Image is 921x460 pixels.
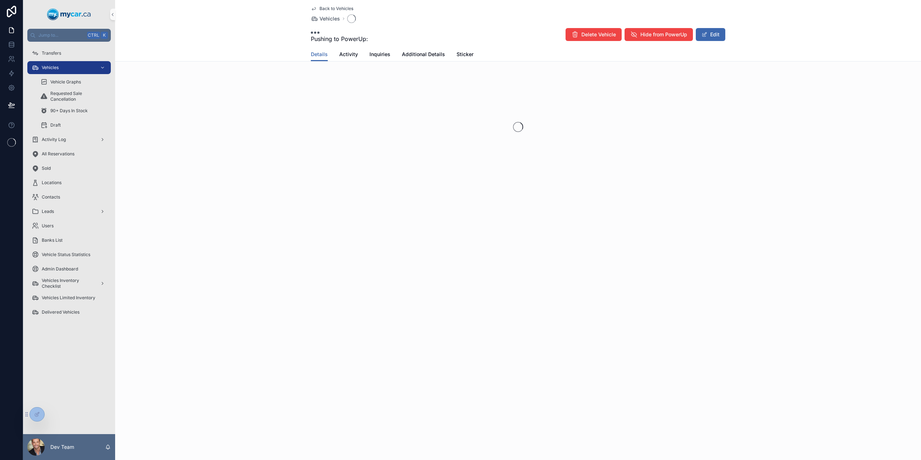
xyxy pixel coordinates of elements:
[311,6,353,12] a: Back to Vehicles
[339,48,358,62] a: Activity
[42,252,90,258] span: Vehicle Status Statistics
[50,443,74,451] p: Dev Team
[369,51,390,58] span: Inquiries
[42,209,54,214] span: Leads
[42,151,74,157] span: All Reservations
[27,277,111,290] a: Vehicles Inventory Checklist
[36,119,111,132] a: Draft
[87,32,100,39] span: Ctrl
[402,48,445,62] a: Additional Details
[36,90,111,103] a: Requested Sale Cancellation
[42,165,51,171] span: Sold
[50,79,81,85] span: Vehicle Graphs
[42,278,94,289] span: Vehicles Inventory Checklist
[27,219,111,232] a: Users
[27,29,111,42] button: Jump to...CtrlK
[581,31,616,38] span: Delete Vehicle
[27,263,111,275] a: Admin Dashboard
[101,32,107,38] span: K
[42,194,60,200] span: Contacts
[369,48,390,62] a: Inquiries
[457,48,473,62] a: Sticker
[27,61,111,74] a: Vehicles
[27,291,111,304] a: Vehicles Limited Inventory
[42,50,61,56] span: Transfers
[27,133,111,146] a: Activity Log
[42,137,66,142] span: Activity Log
[696,28,725,41] button: Edit
[319,15,340,22] span: Vehicles
[402,51,445,58] span: Additional Details
[27,234,111,247] a: Banks List
[27,306,111,319] a: Delivered Vehicles
[42,223,54,229] span: Users
[640,31,687,38] span: Hide from PowerUp
[311,15,340,22] a: Vehicles
[27,176,111,189] a: Locations
[311,35,368,43] span: Pushing to PowerUp:
[27,47,111,60] a: Transfers
[50,122,61,128] span: Draft
[42,295,95,301] span: Vehicles Limited Inventory
[38,32,84,38] span: Jump to...
[27,191,111,204] a: Contacts
[319,6,353,12] span: Back to Vehicles
[42,180,62,186] span: Locations
[27,205,111,218] a: Leads
[42,309,80,315] span: Delivered Vehicles
[625,28,693,41] button: Hide from PowerUp
[42,237,63,243] span: Banks List
[50,108,88,114] span: 90+ Days In Stock
[339,51,358,58] span: Activity
[27,147,111,160] a: All Reservations
[27,248,111,261] a: Vehicle Status Statistics
[42,266,78,272] span: Admin Dashboard
[36,76,111,88] a: Vehicle Graphs
[36,104,111,117] a: 90+ Days In Stock
[23,42,115,328] div: scrollable content
[311,48,328,62] a: Details
[42,65,59,70] span: Vehicles
[27,162,111,175] a: Sold
[47,9,91,20] img: App logo
[566,28,622,41] button: Delete Vehicle
[311,51,328,58] span: Details
[50,91,104,102] span: Requested Sale Cancellation
[457,51,473,58] span: Sticker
